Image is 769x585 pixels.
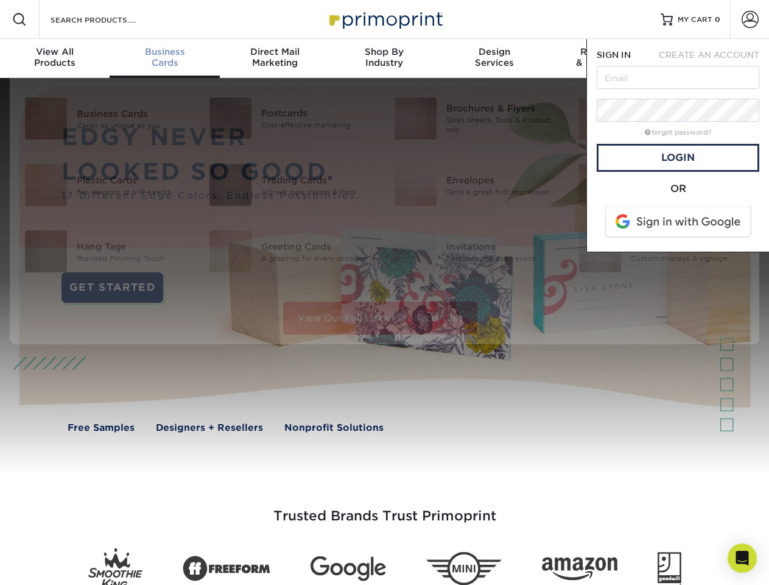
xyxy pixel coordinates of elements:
a: Resources& Templates [549,39,659,78]
a: Shop ByIndustry [329,39,439,78]
div: Cards [110,46,219,68]
input: Email [597,66,759,89]
span: Design [440,46,549,57]
a: Login [597,144,759,172]
a: forgot password? [645,129,711,136]
a: DesignServices [440,39,549,78]
span: Business [110,46,219,57]
div: Marketing [220,46,329,68]
img: Google [311,556,386,581]
span: Direct Mail [220,46,329,57]
input: SEARCH PRODUCTS..... [49,12,168,27]
span: SIGN IN [597,50,631,60]
div: OR [597,182,759,196]
h3: Trusted Brands Trust Primoprint [29,479,741,539]
img: Amazon [542,558,617,581]
span: CREATE AN ACCOUNT [659,50,759,60]
span: Resources [549,46,659,57]
a: BusinessCards [110,39,219,78]
a: View Our Full List of Products (28) [283,302,477,335]
span: Shop By [329,46,439,57]
div: Services [440,46,549,68]
span: MY CART [678,15,712,25]
img: Goodwill [658,552,681,585]
div: & Templates [549,46,659,68]
span: 0 [715,15,720,24]
div: Open Intercom Messenger [728,544,757,573]
a: Direct MailMarketing [220,39,329,78]
img: Primoprint [324,6,446,32]
div: Industry [329,46,439,68]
